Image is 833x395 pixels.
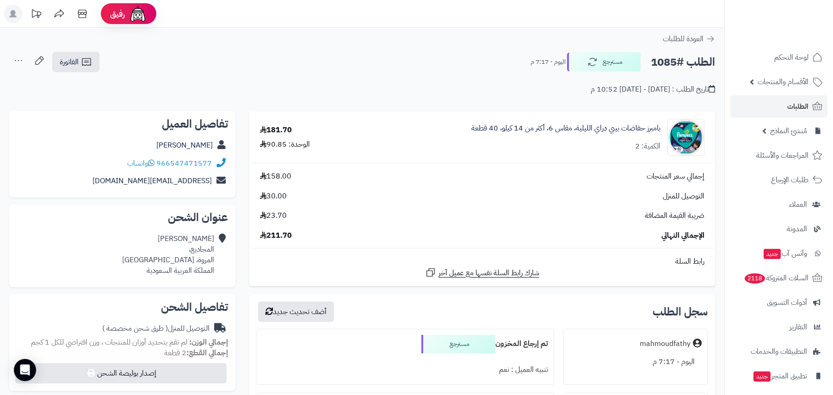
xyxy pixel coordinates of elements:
span: المدونة [787,222,807,235]
a: التطبيقات والخدمات [730,340,827,363]
span: التطبيقات والخدمات [751,345,807,358]
button: أضف تحديث جديد [258,302,334,322]
a: واتساب [127,158,154,169]
div: تنبيه العميل : نعم [263,361,549,379]
a: العودة للطلبات [663,33,715,44]
h2: عنوان الشحن [17,212,228,223]
span: الإجمالي النهائي [661,230,704,241]
span: رفيق [110,8,125,19]
span: العملاء [789,198,807,211]
span: إجمالي سعر المنتجات [647,171,704,182]
span: السلات المتروكة [744,272,808,284]
a: الطلبات [730,95,827,117]
span: الطلبات [787,100,808,113]
div: الكمية: 2 [635,141,660,152]
div: رابط السلة [253,256,711,267]
a: تحديثات المنصة [25,5,48,25]
a: شارك رابط السلة نفسها مع عميل آخر [425,267,539,278]
h3: سجل الطلب [653,306,708,317]
div: الوحدة: 90.85 [260,139,310,150]
span: طلبات الإرجاع [771,173,808,186]
div: اليوم - 7:17 م [569,353,702,371]
span: تطبيق المتجر [753,370,807,383]
div: التوصيل للمنزل [102,323,210,334]
span: أدوات التسويق [767,296,807,309]
a: الفاتورة [52,52,99,72]
a: العملاء [730,193,827,216]
a: [EMAIL_ADDRESS][DOMAIN_NAME] [93,175,212,186]
div: Open Intercom Messenger [14,359,36,381]
img: ai-face.png [129,5,147,23]
span: 211.70 [260,230,292,241]
h2: تفاصيل العميل [17,118,228,130]
small: اليوم - 7:17 م [531,57,566,67]
small: 2 قطعة [164,347,228,358]
span: 158.00 [260,171,291,182]
span: جديد [753,371,771,382]
span: لم تقم بتحديد أوزان للمنتجات ، وزن افتراضي للكل 1 كجم [31,337,187,348]
span: شارك رابط السلة نفسها مع عميل آخر [438,268,539,278]
span: التوصيل للمنزل [663,191,704,202]
button: مسترجع [567,52,641,72]
span: جديد [764,249,781,259]
span: الفاتورة [60,56,79,68]
b: تم إرجاع المخزون [495,338,548,349]
div: مسترجع [421,335,495,353]
span: مُنشئ النماذج [770,124,807,137]
img: 6838d1b5f853eb4e8085743ee9456bd1094-90x90.jpeg [668,119,704,156]
span: 30.00 [260,191,287,202]
span: المراجعات والأسئلة [756,149,808,162]
a: السلات المتروكة2118 [730,267,827,289]
a: [PERSON_NAME] [156,140,213,151]
h2: الطلب #1085 [651,53,715,72]
span: الأقسام والمنتجات [758,75,808,88]
div: 181.70 [260,125,292,136]
a: 966547471577 [156,158,212,169]
span: العودة للطلبات [663,33,703,44]
strong: إجمالي القطع: [186,347,228,358]
span: وآتس آب [763,247,807,260]
span: التقارير [790,321,807,333]
a: طلبات الإرجاع [730,169,827,191]
a: لوحة التحكم [730,46,827,68]
span: لوحة التحكم [774,51,808,64]
a: تطبيق المتجرجديد [730,365,827,387]
a: التقارير [730,316,827,338]
span: ضريبة القيمة المضافة [645,210,704,221]
strong: إجمالي الوزن: [189,337,228,348]
a: بامبرز حفاضات بيبي دراي الليلية، مقاس 6، أكثر من 14 كيلو، 40 قطعة [471,123,660,134]
span: 2118 [745,273,765,284]
a: أدوات التسويق [730,291,827,314]
a: المدونة [730,218,827,240]
a: المراجعات والأسئلة [730,144,827,167]
a: وآتس آبجديد [730,242,827,265]
div: [PERSON_NAME] المجاديع، المروة، [GEOGRAPHIC_DATA] المملكة العربية السعودية [122,234,214,276]
h2: تفاصيل الشحن [17,302,228,313]
span: ( طرق شحن مخصصة ) [102,323,168,334]
div: تاريخ الطلب : [DATE] - [DATE] 10:52 م [591,84,715,95]
div: mahmoudfathy [640,339,691,349]
span: 23.70 [260,210,287,221]
button: إصدار بوليصة الشحن [15,363,227,383]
